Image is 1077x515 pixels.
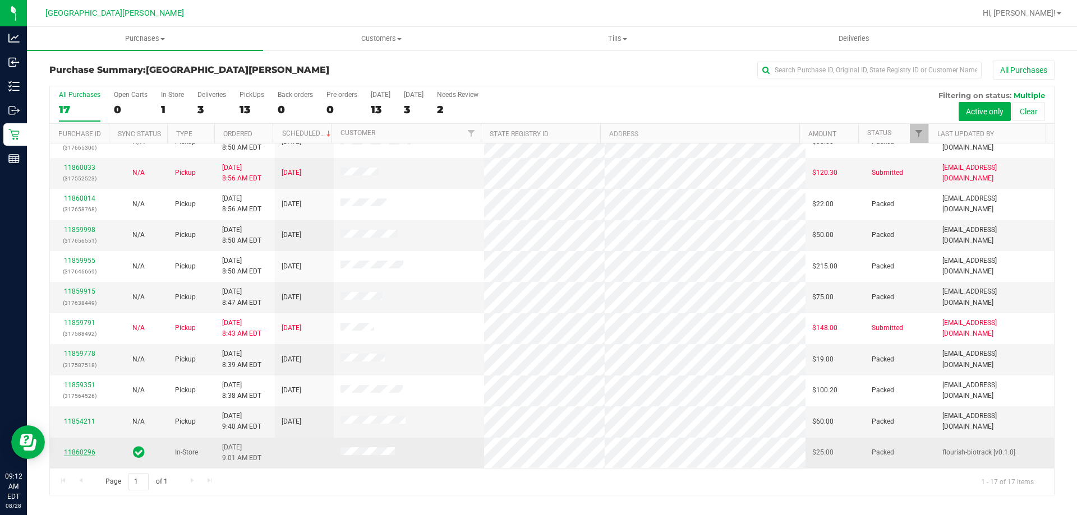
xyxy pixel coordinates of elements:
div: 13 [240,103,264,116]
button: Active only [959,102,1011,121]
span: Not Applicable [132,231,145,239]
div: Open Carts [114,91,148,99]
a: Tills [499,27,735,50]
span: Packed [872,261,894,272]
div: Back-orders [278,91,313,99]
span: [EMAIL_ADDRESS][DOMAIN_NAME] [942,380,1047,401]
span: [DATE] [282,416,301,427]
input: Search Purchase ID, Original ID, State Registry ID or Customer Name... [757,62,982,78]
a: 11859791 [64,319,95,327]
span: Packed [872,199,894,210]
span: Packed [872,385,894,396]
span: [DATE] 8:39 AM EDT [222,349,261,370]
div: 1 [161,103,184,116]
inline-svg: Inbound [8,57,20,68]
span: $75.00 [812,292,834,303]
inline-svg: Outbound [8,105,20,116]
span: Not Applicable [132,200,145,208]
div: 0 [326,103,357,116]
span: Not Applicable [132,169,145,177]
span: flourish-biotrack [v0.1.0] [942,447,1015,458]
span: [DATE] [282,199,301,210]
input: 1 [128,473,149,490]
div: 0 [278,103,313,116]
button: N/A [132,323,145,333]
span: [EMAIL_ADDRESS][DOMAIN_NAME] [942,411,1047,432]
span: $120.30 [812,168,837,178]
div: PickUps [240,91,264,99]
div: 3 [404,103,424,116]
span: Filtering on status: [938,91,1011,100]
button: N/A [132,199,145,210]
span: [DATE] 8:56 AM EDT [222,163,261,184]
a: Scheduled [282,129,333,137]
div: 0 [114,103,148,116]
iframe: Resource center [11,425,45,459]
span: [EMAIL_ADDRESS][DOMAIN_NAME] [942,225,1047,246]
span: Packed [872,230,894,240]
span: [DATE] [282,292,301,303]
span: [EMAIL_ADDRESS][DOMAIN_NAME] [942,318,1047,339]
span: $19.00 [812,354,834,365]
div: 3 [197,103,226,116]
a: 11859998 [64,226,95,234]
span: Not Applicable [132,293,145,301]
a: Sync Status [118,130,161,138]
button: N/A [132,230,145,240]
span: Packed [872,447,894,458]
span: Packed [872,416,894,427]
span: 1 - 17 of 17 items [972,473,1043,490]
span: [EMAIL_ADDRESS][DOMAIN_NAME] [942,163,1047,184]
p: (317564526) [57,391,102,401]
p: (317638449) [57,298,102,308]
span: Pickup [175,323,196,333]
div: 13 [371,103,390,116]
span: Customers [264,34,499,44]
a: 11860033 [64,164,95,171]
span: [DATE] 8:56 AM EDT [222,193,261,215]
span: [DATE] 9:01 AM EDT [222,442,261,463]
a: Status [867,129,891,137]
h3: Purchase Summary: [49,65,384,75]
p: (317588492) [57,328,102,339]
button: N/A [132,354,145,365]
a: Last Updated By [937,130,994,138]
span: Not Applicable [132,355,145,363]
span: [DATE] 9:40 AM EDT [222,411,261,432]
span: Pickup [175,416,196,427]
button: N/A [132,168,145,178]
div: Pre-orders [326,91,357,99]
inline-svg: Inventory [8,81,20,92]
inline-svg: Retail [8,129,20,140]
span: [DATE] [282,354,301,365]
span: Submitted [872,168,903,178]
p: 09:12 AM EDT [5,471,22,502]
a: 11859955 [64,257,95,265]
span: Tills [500,34,735,44]
button: N/A [132,385,145,396]
p: (317587518) [57,360,102,370]
a: Deliveries [736,27,972,50]
span: Packed [872,354,894,365]
span: Not Applicable [132,262,145,270]
span: Pickup [175,230,196,240]
div: [DATE] [371,91,390,99]
p: 08/28 [5,502,22,510]
p: (317656551) [57,235,102,246]
div: Needs Review [437,91,478,99]
a: 11859915 [64,287,95,295]
span: $25.00 [812,447,834,458]
span: [EMAIL_ADDRESS][DOMAIN_NAME] [942,193,1047,215]
a: Purchases [27,27,263,50]
a: 11859778 [64,350,95,358]
p: (317552523) [57,173,102,184]
span: [DATE] [282,230,301,240]
span: Multiple [1014,91,1045,100]
p: (317665300) [57,142,102,153]
a: 11860014 [64,194,95,202]
span: [GEOGRAPHIC_DATA][PERSON_NAME] [146,64,329,75]
span: [DATE] 8:43 AM EDT [222,318,261,339]
a: 11859351 [64,381,95,389]
span: [DATE] 8:47 AM EDT [222,286,261,308]
span: Packed [872,292,894,303]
